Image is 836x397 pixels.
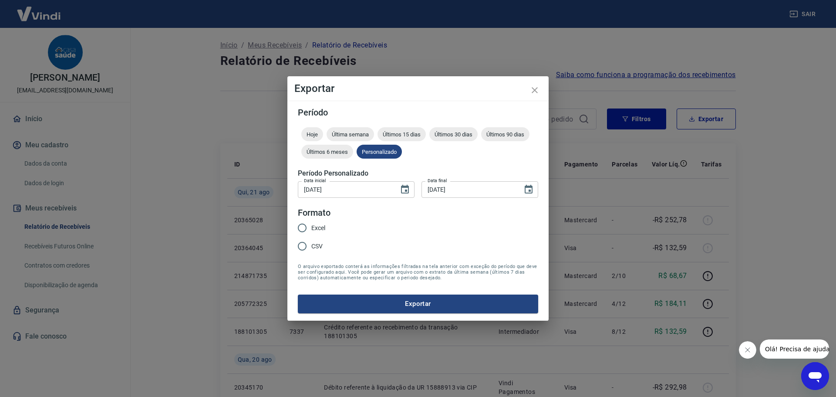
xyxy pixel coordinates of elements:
[298,207,330,219] legend: Formato
[481,127,529,141] div: Últimos 90 dias
[311,242,323,251] span: CSV
[429,131,478,138] span: Últimos 30 dias
[760,339,829,359] iframe: Mensagem da empresa
[429,127,478,141] div: Últimos 30 dias
[396,181,414,198] button: Choose date, selected date is 18 de ago de 2025
[301,145,353,159] div: Últimos 6 meses
[301,127,323,141] div: Hoje
[298,169,538,178] h5: Período Personalizado
[421,181,516,197] input: DD/MM/YYYY
[327,131,374,138] span: Última semana
[294,83,542,94] h4: Exportar
[524,80,545,101] button: close
[298,108,538,117] h5: Período
[378,131,426,138] span: Últimos 15 dias
[739,341,756,359] iframe: Fechar mensagem
[378,127,426,141] div: Últimos 15 dias
[327,127,374,141] div: Última semana
[357,145,402,159] div: Personalizado
[481,131,529,138] span: Últimos 90 dias
[801,362,829,390] iframe: Botão para abrir a janela de mensagens
[298,295,538,313] button: Exportar
[298,181,393,197] input: DD/MM/YYYY
[520,181,537,198] button: Choose date, selected date is 21 de ago de 2025
[301,149,353,155] span: Últimos 6 meses
[311,224,325,233] span: Excel
[428,177,447,184] label: Data final
[5,6,73,13] span: Olá! Precisa de ajuda?
[301,131,323,138] span: Hoje
[298,264,538,281] span: O arquivo exportado conterá as informações filtradas na tela anterior com exceção do período que ...
[357,149,402,155] span: Personalizado
[304,177,326,184] label: Data inicial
